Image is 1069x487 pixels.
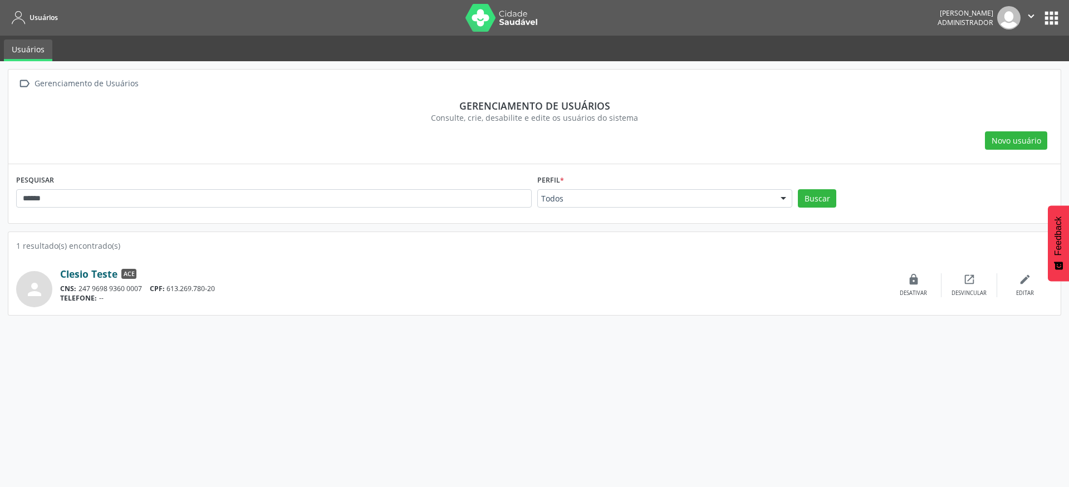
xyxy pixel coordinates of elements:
[541,193,769,204] span: Todos
[938,18,993,27] span: Administrador
[16,76,140,92] a:  Gerenciamento de Usuários
[150,284,165,293] span: CPF:
[952,289,987,297] div: Desvincular
[1025,10,1037,22] i: 
[8,8,58,27] a: Usuários
[60,293,886,303] div: --
[1019,273,1031,286] i: edit
[30,13,58,22] span: Usuários
[1016,289,1034,297] div: Editar
[938,8,993,18] div: [PERSON_NAME]
[1021,6,1042,29] button: 
[798,189,836,208] button: Buscar
[16,240,1053,252] div: 1 resultado(s) encontrado(s)
[60,284,76,293] span: CNS:
[1042,8,1061,28] button: apps
[24,112,1045,124] div: Consulte, crie, desabilite e edite os usuários do sistema
[985,131,1047,150] button: Novo usuário
[16,172,54,189] label: PESQUISAR
[963,273,975,286] i: open_in_new
[1048,205,1069,281] button: Feedback - Mostrar pesquisa
[16,76,32,92] i: 
[121,269,136,279] span: ACE
[900,289,927,297] div: Desativar
[24,100,1045,112] div: Gerenciamento de usuários
[992,135,1041,146] span: Novo usuário
[4,40,52,61] a: Usuários
[1053,217,1063,255] span: Feedback
[537,172,564,189] label: Perfil
[32,76,140,92] div: Gerenciamento de Usuários
[908,273,920,286] i: lock
[24,279,45,299] i: person
[60,293,97,303] span: TELEFONE:
[60,284,886,293] div: 247 9698 9360 0007 613.269.780-20
[997,6,1021,29] img: img
[60,268,117,280] a: Clesio Teste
